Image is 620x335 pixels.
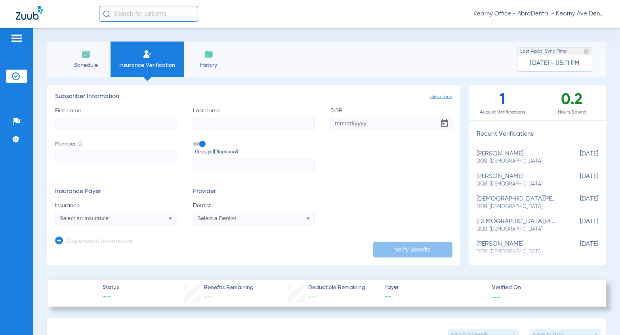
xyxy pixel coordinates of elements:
[477,150,559,165] div: [PERSON_NAME]
[55,202,177,210] span: Insurance
[492,284,593,292] span: Verified On
[103,283,119,291] span: Status
[437,115,452,131] button: Open calendar
[473,10,604,18] span: Kearny Office - AbraDental - Kearny Ave Dental Spec, LLC - Kearny Ortho
[103,292,119,303] span: --
[193,202,315,210] span: Dentist
[81,49,91,59] img: Schedule
[308,284,365,292] span: Deductible Remaining
[330,117,452,130] input: DOBOpen calendar
[103,10,110,17] img: Search Icon
[559,218,598,233] span: [DATE]
[190,61,227,69] span: History
[469,108,537,116] span: August Verifications
[55,140,177,172] label: Member ID
[204,49,214,59] img: History
[477,203,559,210] span: DOB: [DEMOGRAPHIC_DATA]
[559,150,598,165] span: [DATE]
[67,61,105,69] span: Schedule
[60,215,109,221] span: Select an Insurance
[55,93,452,101] h3: Subscriber Information
[308,293,315,301] span: --
[55,107,177,130] label: First name
[430,93,452,101] span: clear form
[530,59,580,67] span: [DATE] - 05:11 PM
[580,297,620,335] iframe: Chat Widget
[204,284,254,292] span: Benefits Remaining
[384,292,485,302] span: --
[195,148,315,156] span: Group ID
[55,188,177,196] h3: Insurance Payer
[492,293,501,301] span: --
[204,293,211,301] span: --
[197,215,236,221] span: Select a Dentist
[330,107,452,130] label: DOB
[469,131,607,138] h3: Recent Verifications
[193,107,315,130] label: Last name
[584,49,589,54] img: last sync help info
[67,238,134,246] h3: Dependent Information
[477,195,559,210] div: [DEMOGRAPHIC_DATA][PERSON_NAME]
[477,218,559,233] div: [DEMOGRAPHIC_DATA][PERSON_NAME]
[477,240,559,255] div: [PERSON_NAME]
[10,34,23,43] img: hamburger-icon
[477,181,559,188] span: DOB: [DEMOGRAPHIC_DATA]
[16,6,43,20] img: Zuub Logo
[477,173,559,187] div: [PERSON_NAME]
[559,240,598,255] span: [DATE]
[384,283,485,291] span: Payer
[559,173,598,187] span: [DATE]
[469,85,538,120] div: 1
[55,150,177,163] input: Member ID
[537,108,606,116] span: Hours Saved
[537,85,606,120] div: 0.2
[143,49,152,59] img: Manual Insurance Verification
[55,117,177,130] input: First name
[373,242,452,257] button: Verify Benefits
[193,117,315,130] input: Last name
[116,61,178,69] span: Insurance Verification
[477,158,559,165] span: DOB: [DEMOGRAPHIC_DATA]
[477,226,559,233] span: DOB: [DEMOGRAPHIC_DATA]
[99,6,198,22] input: Search for patients
[559,195,598,210] span: [DATE]
[193,188,315,196] h3: Provider
[218,148,238,156] small: (optional)
[520,47,568,55] span: Last Appt. Sync Time:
